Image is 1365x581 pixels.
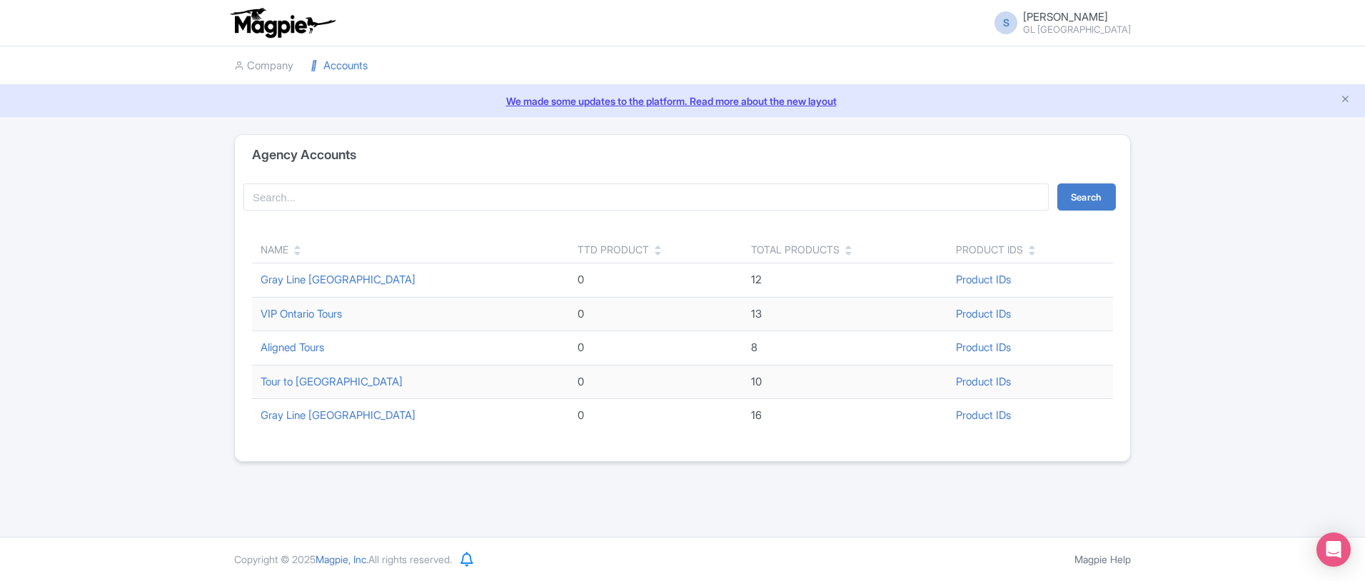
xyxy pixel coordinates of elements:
[569,263,742,298] td: 0
[1023,10,1108,24] span: [PERSON_NAME]
[234,46,293,86] a: Company
[742,365,947,399] td: 10
[227,7,338,39] img: logo-ab69f6fb50320c5b225c76a69d11143b.png
[261,273,415,286] a: Gray Line [GEOGRAPHIC_DATA]
[956,307,1011,320] a: Product IDs
[569,365,742,399] td: 0
[956,273,1011,286] a: Product IDs
[742,399,947,433] td: 16
[751,242,840,257] div: Total Products
[261,307,342,320] a: VIP Ontario Tours
[956,242,1023,257] div: Product IDs
[742,263,947,298] td: 12
[569,297,742,331] td: 0
[994,11,1017,34] span: S
[1074,553,1131,565] a: Magpie Help
[311,46,368,86] a: Accounts
[956,375,1011,388] a: Product IDs
[261,408,415,422] a: Gray Line [GEOGRAPHIC_DATA]
[252,148,356,162] h4: Agency Accounts
[261,242,288,257] div: Name
[569,399,742,433] td: 0
[1023,25,1131,34] small: GL [GEOGRAPHIC_DATA]
[569,331,742,365] td: 0
[243,183,1049,211] input: Search...
[1316,532,1351,567] div: Open Intercom Messenger
[9,94,1356,108] a: We made some updates to the platform. Read more about the new layout
[1057,183,1116,211] button: Search
[578,242,649,257] div: TTD Product
[956,340,1011,354] a: Product IDs
[261,375,403,388] a: Tour to [GEOGRAPHIC_DATA]
[226,552,460,567] div: Copyright © 2025 All rights reserved.
[1340,92,1351,108] button: Close announcement
[956,408,1011,422] a: Product IDs
[261,340,324,354] a: Aligned Tours
[986,11,1131,34] a: S [PERSON_NAME] GL [GEOGRAPHIC_DATA]
[742,297,947,331] td: 13
[316,553,368,565] span: Magpie, Inc.
[742,331,947,365] td: 8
